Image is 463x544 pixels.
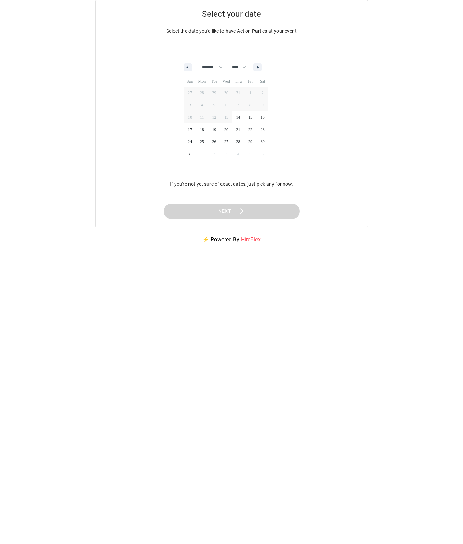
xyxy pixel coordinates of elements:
[220,123,232,136] button: 20
[184,111,196,123] button: 10
[220,76,232,87] span: Wed
[261,136,265,148] span: 30
[196,123,208,136] button: 18
[241,236,261,243] a: HireFlex
[201,99,203,111] span: 4
[261,123,265,136] span: 23
[196,111,208,123] button: 11
[224,111,228,123] span: 13
[218,207,231,216] span: Next
[208,111,220,123] button: 12
[188,123,192,136] span: 17
[249,87,251,99] span: 1
[236,111,241,123] span: 14
[220,99,232,111] button: 6
[257,99,269,111] button: 9
[224,123,228,136] span: 20
[184,136,196,148] button: 24
[208,123,220,136] button: 19
[232,111,245,123] button: 14
[184,123,196,136] button: 17
[257,111,269,123] button: 16
[200,136,204,148] span: 25
[261,111,265,123] span: 16
[262,99,264,111] span: 9
[184,148,196,160] button: 31
[196,136,208,148] button: 25
[244,76,257,87] span: Fri
[249,99,251,111] span: 8
[248,111,252,123] span: 15
[257,87,269,99] button: 2
[208,76,220,87] span: Tue
[244,87,257,99] button: 1
[244,136,257,148] button: 29
[236,136,241,148] span: 28
[200,111,204,123] span: 11
[188,136,192,148] span: 24
[196,99,208,111] button: 4
[257,76,269,87] span: Sat
[164,204,300,219] button: Next
[220,111,232,123] button: 13
[232,123,245,136] button: 21
[200,123,204,136] span: 18
[208,136,220,148] button: 26
[96,28,368,34] p: Select the date you'd like to have Action Parties at your event
[96,0,368,28] h5: Select your date
[244,111,257,123] button: 15
[212,111,216,123] span: 12
[194,227,269,252] p: ⚡ Powered By
[257,136,269,148] button: 30
[189,99,191,111] span: 3
[244,99,257,111] button: 8
[212,123,216,136] span: 19
[232,99,245,111] button: 7
[225,99,227,111] span: 6
[170,181,293,187] p: If you're not yet sure of exact dates, just pick any for now.
[232,76,245,87] span: Thu
[212,136,216,148] span: 26
[248,123,252,136] span: 22
[248,136,252,148] span: 29
[257,123,269,136] button: 23
[232,136,245,148] button: 28
[213,99,215,111] span: 5
[188,148,192,160] span: 31
[208,99,220,111] button: 5
[236,123,241,136] span: 21
[220,136,232,148] button: 27
[184,99,196,111] button: 3
[224,136,228,148] span: 27
[188,111,192,123] span: 10
[244,123,257,136] button: 22
[184,76,196,87] span: Sun
[196,76,208,87] span: Mon
[237,99,239,111] span: 7
[262,87,264,99] span: 2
